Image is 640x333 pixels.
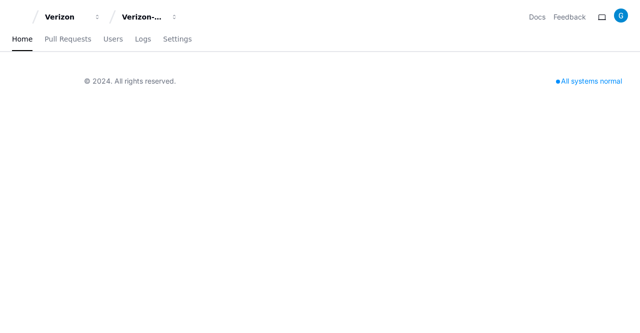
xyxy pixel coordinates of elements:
span: Users [103,36,123,42]
div: Verizon [45,12,88,22]
span: Pull Requests [44,36,91,42]
span: Logs [135,36,151,42]
a: Home [12,28,32,51]
img: ACg8ocLgD4B0PbMnFCRezSs6CxZErLn06tF4Svvl2GU3TFAxQEAh9w=s96-c [614,9,628,23]
a: Pull Requests [44,28,91,51]
div: All systems normal [550,74,628,88]
button: Verizon-Clarify-Customer-Management [118,8,182,26]
span: Settings [163,36,191,42]
button: Verizon [41,8,105,26]
a: Users [103,28,123,51]
a: Logs [135,28,151,51]
div: © 2024. All rights reserved. [84,76,176,86]
button: Feedback [553,12,586,22]
a: Docs [529,12,545,22]
a: Settings [163,28,191,51]
div: Verizon-Clarify-Customer-Management [122,12,165,22]
span: Home [12,36,32,42]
